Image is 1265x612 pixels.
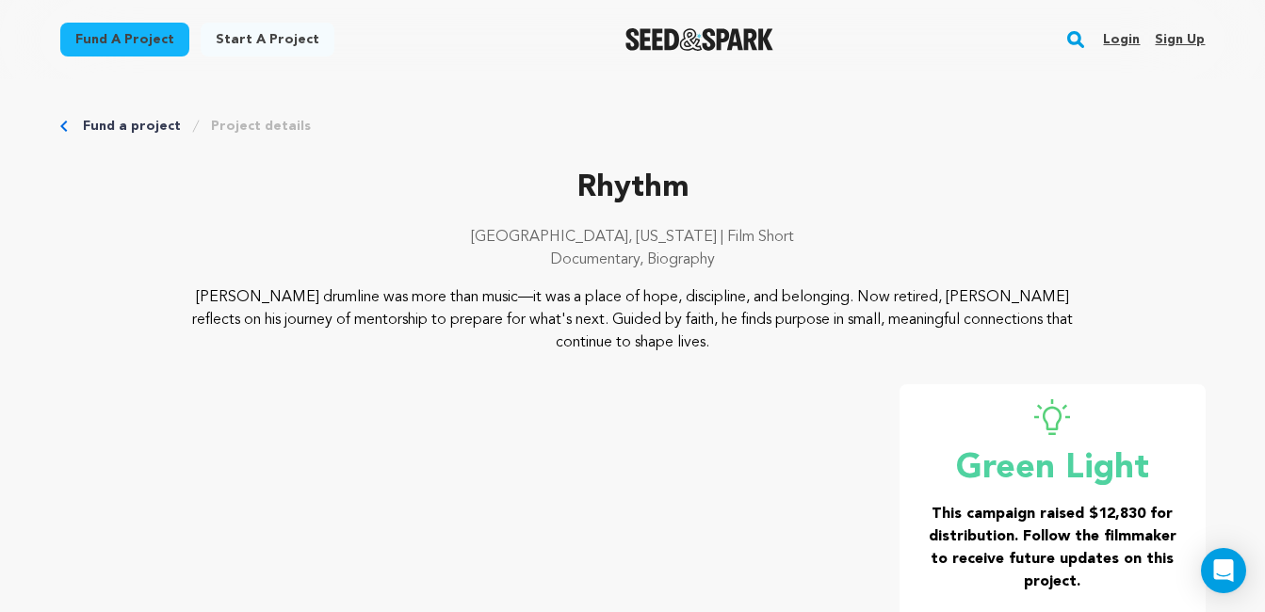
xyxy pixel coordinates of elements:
[174,286,1091,354] p: [PERSON_NAME] drumline was more than music—it was a place of hope, discipline, and belonging. Now...
[625,28,773,51] img: Seed&Spark Logo Dark Mode
[60,166,1206,211] p: Rhythm
[1201,548,1246,593] div: Open Intercom Messenger
[60,226,1206,249] p: [GEOGRAPHIC_DATA], [US_STATE] | Film Short
[625,28,773,51] a: Seed&Spark Homepage
[201,23,334,56] a: Start a project
[922,450,1183,488] p: Green Light
[60,23,189,56] a: Fund a project
[83,117,181,136] a: Fund a project
[922,503,1183,593] h3: This campaign raised $12,830 for distribution. Follow the filmmaker to receive future updates on ...
[1103,24,1140,55] a: Login
[211,117,311,136] a: Project details
[60,249,1206,271] p: Documentary, Biography
[1155,24,1205,55] a: Sign up
[60,117,1206,136] div: Breadcrumb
